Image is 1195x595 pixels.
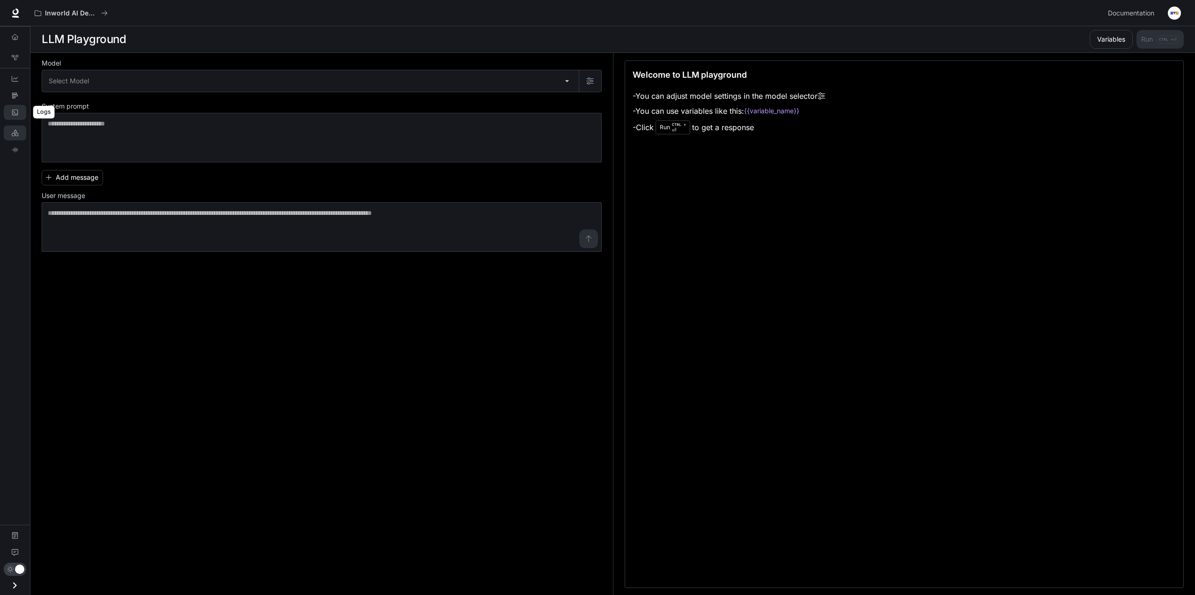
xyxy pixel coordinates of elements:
span: Select Model [49,76,89,86]
code: {{variable_name}} [744,106,799,116]
button: Variables [1090,30,1133,49]
a: TTS Playground [4,142,26,157]
span: Documentation [1108,7,1154,19]
a: Traces [4,88,26,103]
button: Open drawer [4,576,25,595]
li: - You can use variables like this: [633,103,825,118]
a: Documentation [1104,4,1161,22]
button: Add message [42,170,103,185]
button: All workspaces [30,4,112,22]
a: Graph Registry [4,50,26,65]
a: Feedback [4,545,26,560]
a: LLM Playground [4,125,26,140]
a: Overview [4,29,26,44]
p: Model [42,60,61,66]
p: CTRL + [672,122,686,127]
a: Logs [4,105,26,120]
p: System prompt [42,103,89,110]
h1: LLM Playground [42,30,126,49]
img: User avatar [1168,7,1181,20]
span: Dark mode toggle [15,564,24,574]
li: - You can adjust model settings in the model selector [633,88,825,103]
div: Logs [33,106,55,118]
li: - Click to get a response [633,118,825,136]
button: User avatar [1165,4,1184,22]
a: Documentation [4,528,26,543]
div: Run [656,120,690,134]
a: Dashboards [4,71,26,86]
p: Inworld AI Demos [45,9,97,17]
div: Select Model [42,70,579,92]
p: User message [42,192,85,199]
p: ⏎ [672,122,686,133]
p: Welcome to LLM playground [633,68,747,81]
